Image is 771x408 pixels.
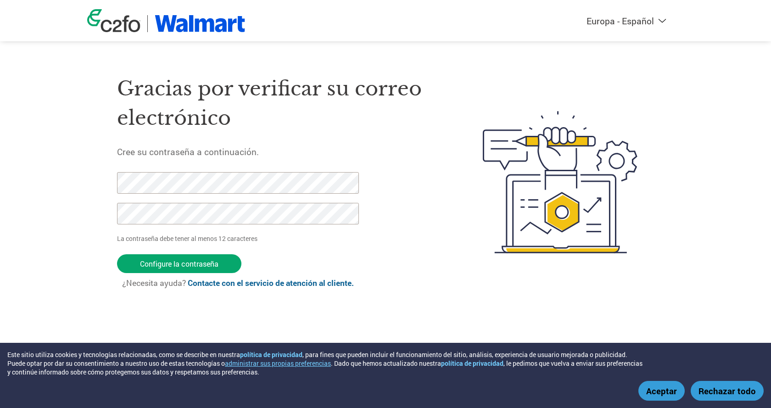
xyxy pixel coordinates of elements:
button: administrar sus propias preferencias [225,359,331,368]
div: Este sitio utiliza cookies y tecnologías relacionadas, como se describe en nuestra , para fines q... [7,350,644,376]
span: ¿Necesita ayuda? [122,278,354,288]
img: create-password [466,61,654,304]
a: Contacte con el servicio de atención al cliente. [188,278,354,288]
a: política de privacidad [441,359,503,368]
button: Rechazar todo [691,381,764,401]
img: c2fo logo [87,9,140,32]
h5: Cree su contraseña a continuación. [117,146,439,157]
button: Aceptar [638,381,685,401]
p: La contraseña debe tener al menos 12 caracteres [117,234,362,243]
img: Walmart [155,15,245,32]
input: Configure la contraseña [117,254,241,273]
h1: Gracias por verificar su correo electrónico [117,74,439,133]
a: política de privacidad [240,350,302,359]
